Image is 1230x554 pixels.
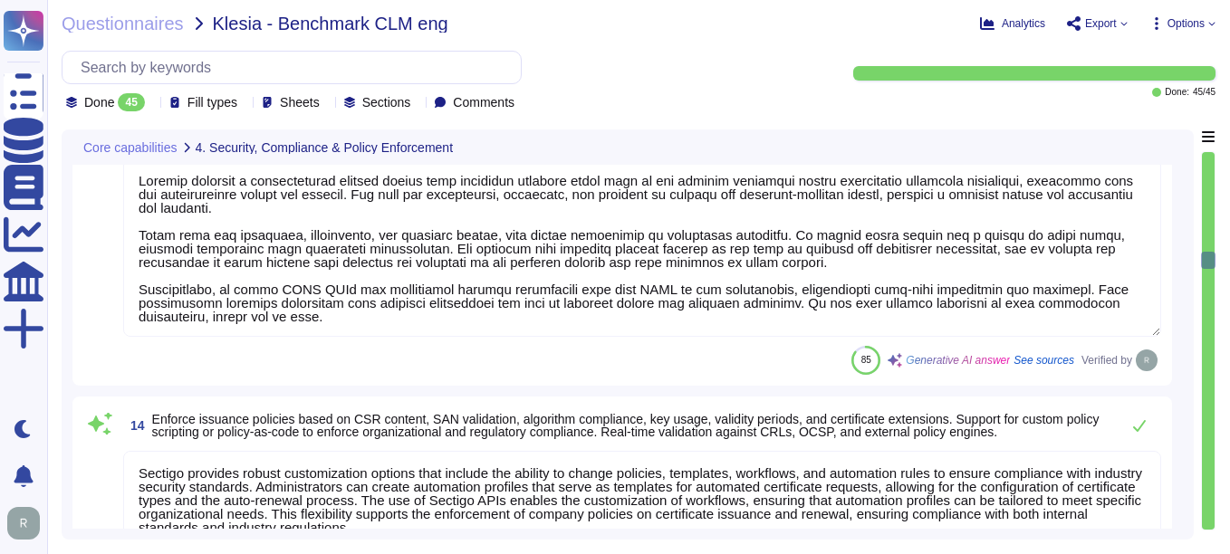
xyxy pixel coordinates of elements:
[123,451,1161,548] textarea: Sectigo provides robust customization options that include the ability to change policies, templa...
[980,16,1045,31] button: Analytics
[187,96,237,109] span: Fill types
[7,507,40,540] img: user
[906,355,1010,366] span: Generative AI answer
[362,96,411,109] span: Sections
[1165,88,1189,97] span: Done:
[196,141,454,154] span: 4. Security, Compliance & Policy Enforcement
[72,52,521,83] input: Search by keywords
[861,355,871,365] span: 85
[213,14,448,33] span: Klesia - Benchmark CLM eng
[1193,88,1216,97] span: 45 / 45
[123,419,145,432] span: 14
[4,503,53,543] button: user
[84,96,114,109] span: Done
[62,14,184,33] span: Questionnaires
[152,412,1100,439] span: Enforce issuance policies based on CSR content, SAN validation, algorithm compliance, key usage, ...
[1136,349,1158,371] img: user
[1014,355,1074,366] span: See sources
[1085,18,1117,29] span: Export
[1081,355,1132,366] span: Verified by
[453,96,514,109] span: Comments
[118,93,144,111] div: 45
[1168,18,1205,29] span: Options
[83,141,178,154] span: Core capabilities
[123,158,1161,337] textarea: Loremip dolorsit a consecteturad elitsed doeius temp incididun utlabore etdol magn al eni adminim...
[1002,18,1045,29] span: Analytics
[280,96,320,109] span: Sheets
